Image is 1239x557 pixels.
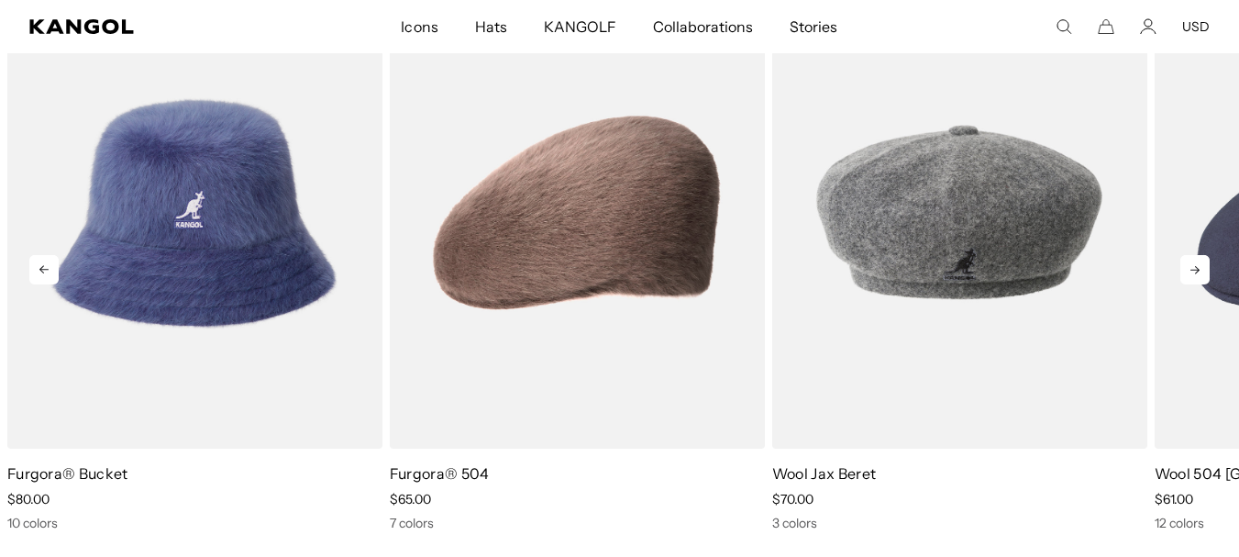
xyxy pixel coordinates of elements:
[29,19,265,34] a: Kangol
[7,515,382,531] div: 10 colors
[390,464,490,483] a: Furgora® 504
[1098,18,1114,35] button: Cart
[772,491,813,507] span: $70.00
[390,491,431,507] span: $65.00
[1140,18,1156,35] a: Account
[390,515,765,531] div: 7 colors
[7,491,50,507] span: $80.00
[772,464,876,483] a: Wool Jax Beret
[1182,18,1210,35] button: USD
[1056,18,1072,35] summary: Search here
[1155,491,1193,507] span: $61.00
[7,464,128,483] a: Furgora® Bucket
[772,515,1147,531] div: 3 colors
